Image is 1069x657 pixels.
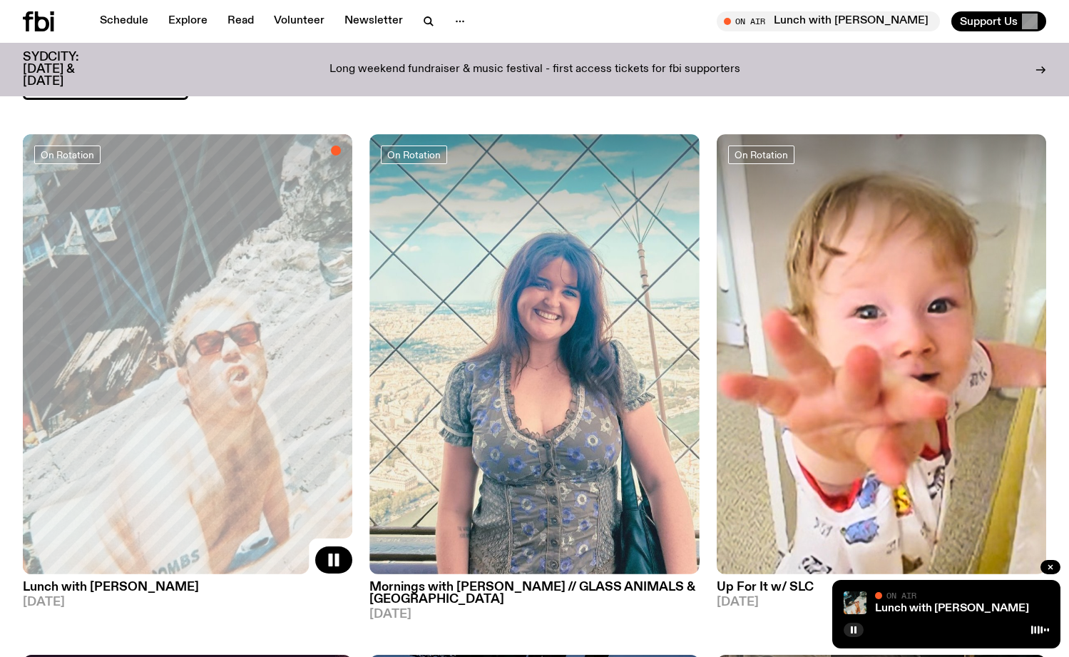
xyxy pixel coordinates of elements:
[23,581,352,594] h3: Lunch with [PERSON_NAME]
[160,11,216,31] a: Explore
[336,11,411,31] a: Newsletter
[219,11,262,31] a: Read
[387,149,441,160] span: On Rotation
[717,134,1046,574] img: baby slc
[23,596,352,608] span: [DATE]
[960,15,1018,28] span: Support Us
[329,63,740,76] p: Long weekend fundraiser & music festival - first access tickets for fbi supporters
[717,596,1046,608] span: [DATE]
[951,11,1046,31] button: Support Us
[717,11,940,31] button: On AirLunch with [PERSON_NAME]
[886,591,916,600] span: On Air
[369,608,699,621] span: [DATE]
[34,146,101,164] a: On Rotation
[735,149,788,160] span: On Rotation
[728,146,794,164] a: On Rotation
[717,581,1046,594] h3: Up For It w/ SLC
[369,574,699,621] a: Mornings with [PERSON_NAME] // GLASS ANIMALS & [GEOGRAPHIC_DATA][DATE]
[23,51,114,88] h3: SYDCITY: [DATE] & [DATE]
[381,146,447,164] a: On Rotation
[369,581,699,606] h3: Mornings with [PERSON_NAME] // GLASS ANIMALS & [GEOGRAPHIC_DATA]
[91,11,157,31] a: Schedule
[23,574,352,608] a: Lunch with [PERSON_NAME][DATE]
[875,603,1029,614] a: Lunch with [PERSON_NAME]
[41,149,94,160] span: On Rotation
[717,574,1046,608] a: Up For It w/ SLC[DATE]
[265,11,333,31] a: Volunteer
